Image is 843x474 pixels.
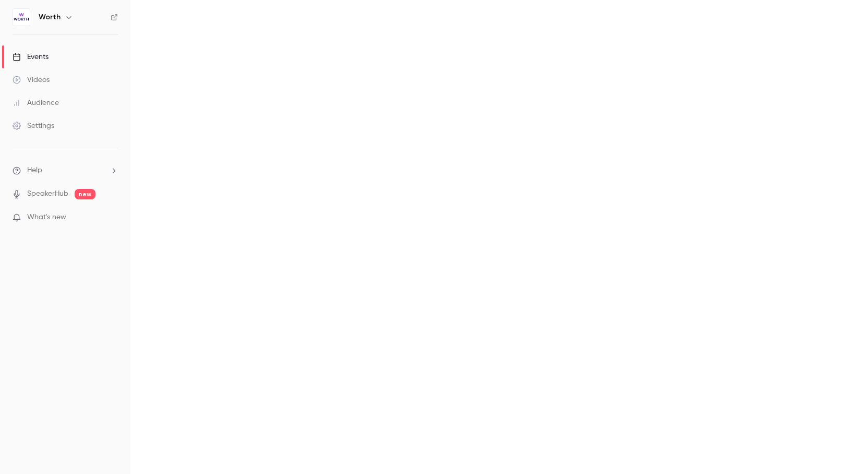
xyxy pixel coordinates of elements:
div: Events [13,52,49,62]
div: Audience [13,98,59,108]
a: SpeakerHub [27,188,68,199]
span: What's new [27,212,66,223]
div: Videos [13,75,50,85]
li: help-dropdown-opener [13,165,118,176]
span: new [75,189,95,199]
span: Help [27,165,42,176]
h6: Worth [39,12,61,22]
div: Settings [13,121,54,131]
img: Worth [13,9,30,26]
